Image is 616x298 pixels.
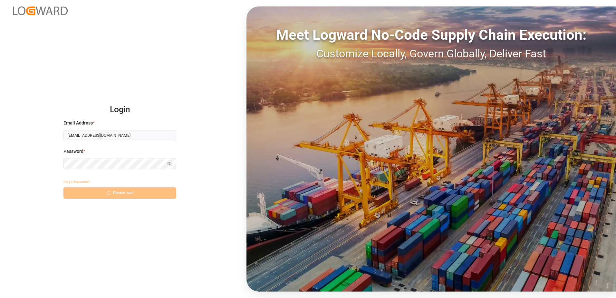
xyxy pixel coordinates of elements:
img: Logward_new_orange.png [13,6,68,15]
span: Email Address [63,120,93,126]
input: Enter your email [63,130,176,141]
div: Customize Locally, Govern Globally, Deliver Fast [246,45,616,62]
div: Meet Logward No-Code Supply Chain Execution: [246,24,616,45]
span: Password [63,148,83,155]
h2: Login [63,99,176,120]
